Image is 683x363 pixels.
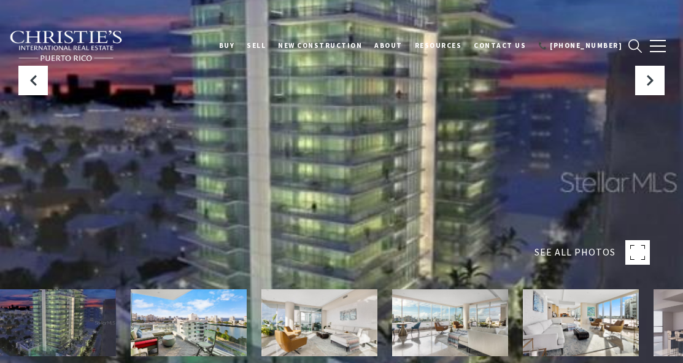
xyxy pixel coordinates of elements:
[261,289,377,356] img: 555 Monserrate CONDOMINIO COSMOPOLITAN Unit: 1004
[538,41,622,50] span: 📞 [PHONE_NUMBER]
[532,30,628,61] a: 📞 [PHONE_NUMBER]
[368,30,409,61] a: About
[392,289,508,356] img: 555 Monserrate CONDOMINIO COSMOPOLITAN Unit: 1004
[272,30,368,61] a: New Construction
[534,244,615,260] span: SEE ALL PHOTOS
[9,30,123,62] img: Christie's International Real Estate black text logo
[409,30,468,61] a: Resources
[474,41,526,50] span: Contact Us
[278,41,362,50] span: New Construction
[213,30,241,61] a: BUY
[241,30,272,61] a: SELL
[131,289,247,356] img: 555 Monserrate CONDOMINIO COSMOPOLITAN Unit: 1004
[523,289,639,356] img: 555 Monserrate CONDOMINIO COSMOPOLITAN Unit: 1004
